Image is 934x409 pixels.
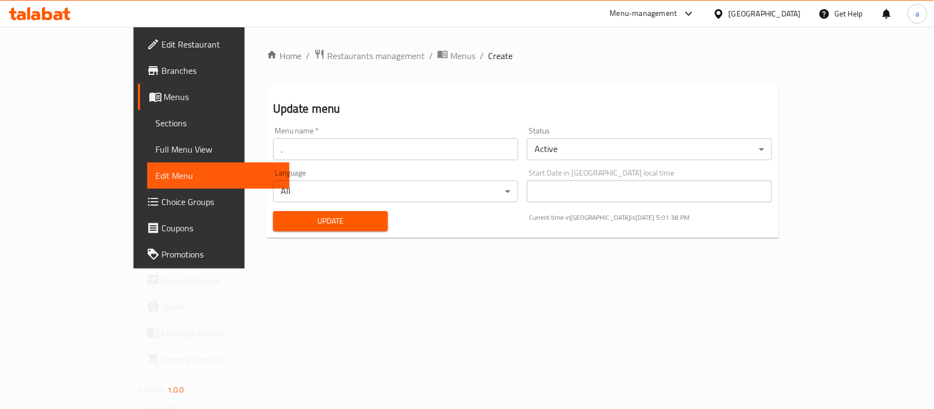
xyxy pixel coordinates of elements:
[162,274,281,287] span: Menu disclaimer
[306,49,310,62] li: /
[138,215,289,241] a: Coupons
[266,49,779,63] nav: breadcrumb
[162,195,281,208] span: Choice Groups
[162,353,281,366] span: Grocery Checklist
[162,221,281,235] span: Coupons
[138,267,289,294] a: Menu disclaimer
[437,49,475,63] a: Menus
[162,64,281,77] span: Branches
[138,84,289,110] a: Menus
[138,31,289,57] a: Edit Restaurant
[139,383,166,397] span: Version:
[273,180,518,202] div: All
[450,49,475,62] span: Menus
[527,138,772,160] div: Active
[138,294,289,320] a: Upsell
[162,326,281,340] span: Coverage Report
[529,213,772,223] p: Current time in [GEOGRAPHIC_DATA] is [DATE] 5:01:38 PM
[429,49,433,62] li: /
[162,38,281,51] span: Edit Restaurant
[488,49,513,62] span: Create
[138,241,289,267] a: Promotions
[327,49,425,62] span: Restaurants management
[156,143,281,156] span: Full Menu View
[610,7,677,20] div: Menu-management
[147,162,289,189] a: Edit Menu
[138,320,289,346] a: Coverage Report
[147,110,289,136] a: Sections
[314,49,425,63] a: Restaurants management
[162,300,281,313] span: Upsell
[156,169,281,182] span: Edit Menu
[138,189,289,215] a: Choice Groups
[480,49,484,62] li: /
[273,211,388,231] button: Update
[147,136,289,162] a: Full Menu View
[156,116,281,130] span: Sections
[273,101,773,117] h2: Update menu
[138,346,289,372] a: Grocery Checklist
[915,8,919,20] span: a
[138,57,289,84] a: Branches
[167,383,184,397] span: 1.0.0
[164,90,281,103] span: Menus
[729,8,801,20] div: [GEOGRAPHIC_DATA]
[282,214,379,228] span: Update
[273,138,518,160] input: Please enter Menu name
[162,248,281,261] span: Promotions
